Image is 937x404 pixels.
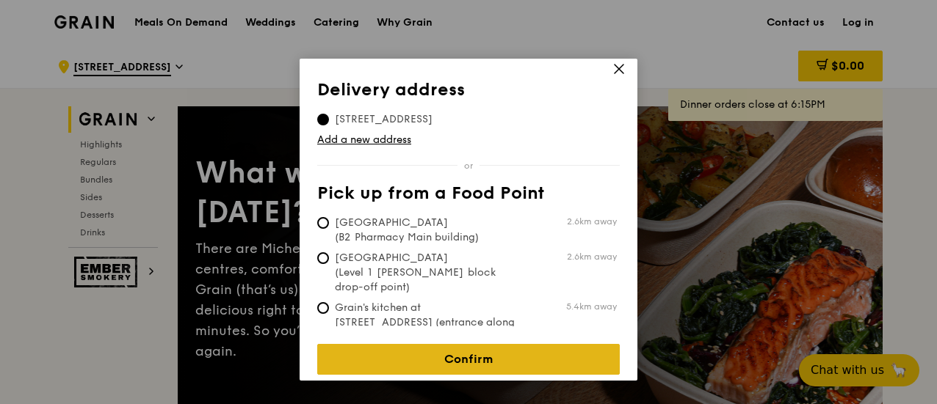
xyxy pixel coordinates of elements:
input: Grain's kitchen at [STREET_ADDRESS] (entrance along [PERSON_NAME][GEOGRAPHIC_DATA])5.4km away [317,302,329,314]
span: [GEOGRAPHIC_DATA] (Level 1 [PERSON_NAME] block drop-off point) [317,251,536,295]
a: Confirm [317,344,620,375]
th: Pick up from a Food Point [317,183,620,210]
span: 5.4km away [566,301,617,312]
span: 2.6km away [567,216,617,227]
th: Delivery address [317,80,620,106]
span: Grain's kitchen at [STREET_ADDRESS] (entrance along [PERSON_NAME][GEOGRAPHIC_DATA]) [317,301,536,359]
input: [GEOGRAPHIC_DATA] (B2 Pharmacy Main building)2.6km away [317,217,329,229]
span: [STREET_ADDRESS] [317,112,450,127]
span: 2.6km away [567,251,617,262]
span: [GEOGRAPHIC_DATA] (B2 Pharmacy Main building) [317,216,536,245]
a: Add a new address [317,133,620,147]
input: [GEOGRAPHIC_DATA] (Level 1 [PERSON_NAME] block drop-off point)2.6km away [317,252,329,264]
input: [STREET_ADDRESS] [317,114,329,125]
